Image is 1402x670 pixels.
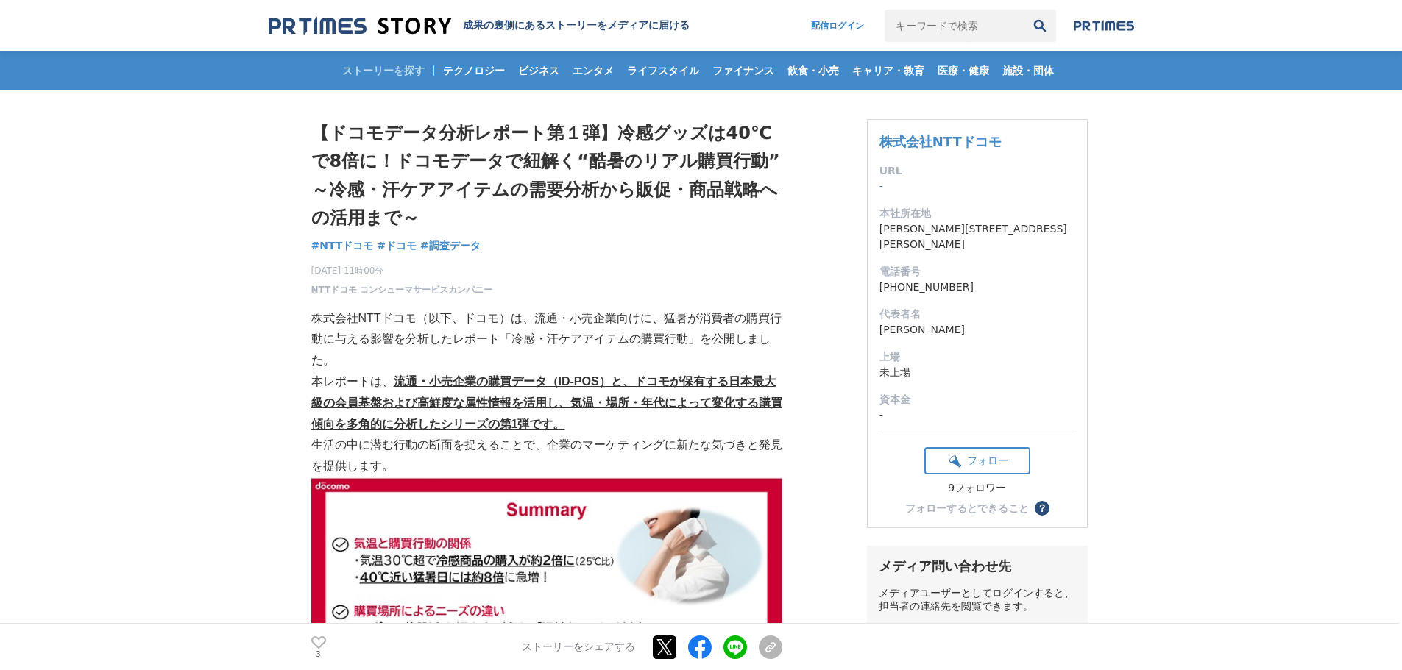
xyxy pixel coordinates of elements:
dt: URL [879,163,1075,179]
span: ライフスタイル [621,64,705,77]
dd: 未上場 [879,365,1075,380]
dt: 本社所在地 [879,206,1075,221]
span: 医療・健康 [932,64,995,77]
span: ファイナンス [707,64,780,77]
span: #調査データ [420,239,481,252]
a: NTTドコモ コンシューマサービスカンパニー [311,283,493,296]
dd: - [879,179,1075,194]
span: キャリア・教育 [846,64,930,77]
span: #NTTドコモ [311,239,374,252]
a: 飲食・小売 [782,51,845,90]
dd: [PERSON_NAME][STREET_ADDRESS][PERSON_NAME] [879,221,1075,252]
dd: [PHONE_NUMBER] [879,279,1075,295]
a: 株式会社NTTドコモ [879,134,1002,149]
a: 施設・団体 [996,51,1060,90]
button: フォロー [924,447,1030,474]
span: ？ [1037,503,1047,513]
span: テクノロジー [437,64,511,77]
dt: 資本金 [879,392,1075,407]
dt: 代表者名 [879,307,1075,322]
span: エンタメ [567,64,620,77]
p: 本レポートは、 [311,371,782,435]
p: 株式会社NTTドコモ（以下、ドコモ）は、流通・小売企業向けに、猛暑が消費者の購買行動に与える影響を分析したレポート「冷感・汗ケアアイテムの購買行動」を公開しました。 [311,308,782,371]
u: 流通・小売企業の購買データ（ID-POS）と、ドコモが保有する日本最大級の会員基盤および高鮮度な属性情報を活用し、気温・場所・年代によって変化する購買傾向を多角的に分析したシリーズの第1弾です。 [311,375,782,430]
dd: [PERSON_NAME] [879,322,1075,338]
a: 医療・健康 [932,51,995,90]
span: ビジネス [512,64,565,77]
div: フォローするとできること [905,503,1029,513]
a: 配信ログイン [796,10,879,42]
div: メディアユーザーとしてログインすると、担当者の連絡先を閲覧できます。 [879,587,1076,613]
dd: - [879,407,1075,423]
span: 施設・団体 [996,64,1060,77]
p: 3 [311,650,326,657]
input: キーワードで検索 [885,10,1024,42]
div: メディア問い合わせ先 [879,557,1076,575]
span: [DATE] 11時00分 [311,264,493,277]
span: 飲食・小売 [782,64,845,77]
span: #ドコモ [377,239,417,252]
h2: 成果の裏側にあるストーリーをメディアに届ける [463,19,690,32]
a: #NTTドコモ [311,238,374,254]
a: ライフスタイル [621,51,705,90]
button: ？ [1035,501,1049,516]
button: 検索 [1024,10,1056,42]
a: #ドコモ [377,238,417,254]
p: ストーリーをシェアする [522,641,635,654]
img: 成果の裏側にあるストーリーをメディアに届ける [269,16,451,36]
a: #調査データ [420,238,481,254]
img: prtimes [1074,20,1134,32]
dt: 電話番号 [879,264,1075,279]
a: キャリア・教育 [846,51,930,90]
a: エンタメ [567,51,620,90]
a: テクノロジー [437,51,511,90]
a: 成果の裏側にあるストーリーをメディアに届ける 成果の裏側にあるストーリーをメディアに届ける [269,16,690,36]
dt: 上場 [879,349,1075,365]
div: 9フォロワー [924,482,1030,495]
a: ファイナンス [707,51,780,90]
h1: 【ドコモデータ分析レポート第１弾】冷感グッズは40℃で8倍に！ドコモデータで紐解く“酷暑のリアル購買行動”～冷感・汗ケアアイテムの需要分析から販促・商品戦略への活用まで～ [311,119,782,232]
p: 生活の中に潜む行動の断面を捉えることで、企業のマーケティングに新たな気づきと発見を提供します。 [311,435,782,477]
a: ビジネス [512,51,565,90]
